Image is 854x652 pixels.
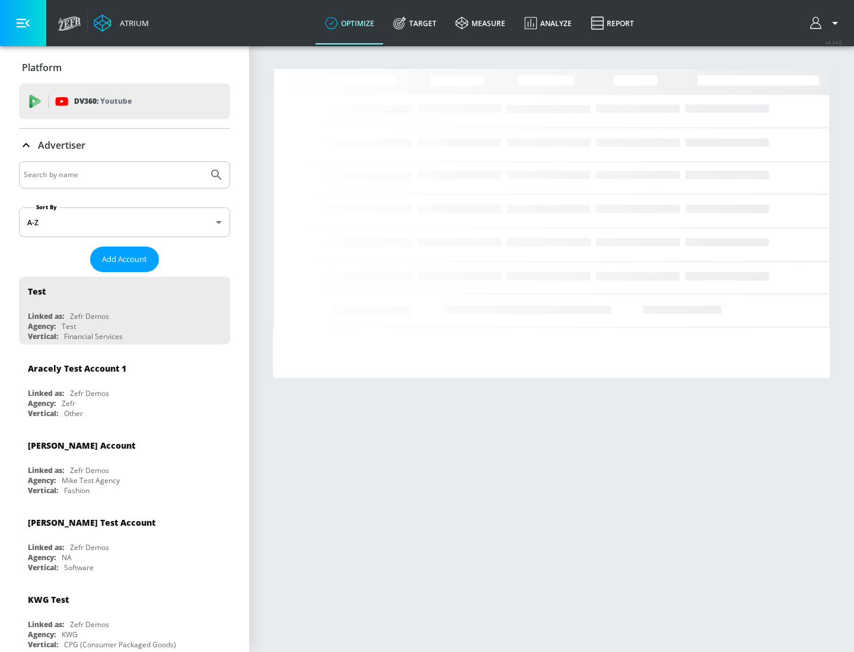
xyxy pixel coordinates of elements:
div: CPG (Consumer Packaged Goods) [64,640,176,650]
a: Target [384,2,446,44]
div: Test [62,321,76,331]
div: Test [28,286,46,297]
div: NA [62,552,72,562]
div: Atrium [115,18,149,28]
div: Agency: [28,398,56,408]
div: TestLinked as:Zefr DemosAgency:TestVertical:Financial Services [19,277,230,344]
div: [PERSON_NAME] AccountLinked as:Zefr DemosAgency:Mike Test AgencyVertical:Fashion [19,431,230,498]
div: Other [64,408,83,418]
span: v 4.24.0 [826,39,842,46]
a: measure [446,2,515,44]
div: [PERSON_NAME] Test AccountLinked as:Zefr DemosAgency:NAVertical:Software [19,508,230,576]
div: Aracely Test Account 1 [28,363,126,374]
div: Linked as: [28,619,64,629]
div: Advertiser [19,129,230,162]
a: Report [581,2,643,44]
input: Search by name [24,167,203,183]
div: Platform [19,51,230,84]
div: Mike Test Agency [62,475,120,485]
div: Agency: [28,475,56,485]
label: Sort By [34,203,59,211]
div: Linked as: [28,542,64,552]
div: Vertical: [28,331,58,341]
div: Vertical: [28,562,58,573]
div: Agency: [28,629,56,640]
div: Zefr [62,398,75,408]
div: [PERSON_NAME] Test Account [28,517,155,528]
div: Zefr Demos [70,465,109,475]
div: KWG [62,629,78,640]
div: Linked as: [28,388,64,398]
div: Software [64,562,94,573]
div: Agency: [28,552,56,562]
div: Agency: [28,321,56,331]
div: DV360: Youtube [19,84,230,119]
div: Zefr Demos [70,542,109,552]
div: A-Z [19,207,230,237]
div: KWG Test [28,594,69,605]
div: Zefr Demos [70,311,109,321]
div: Aracely Test Account 1Linked as:Zefr DemosAgency:ZefrVertical:Other [19,354,230,421]
a: Atrium [94,14,149,32]
div: Vertical: [28,640,58,650]
p: Advertiser [38,139,85,152]
button: Add Account [90,247,159,272]
div: Vertical: [28,408,58,418]
div: Fashion [64,485,90,496]
div: Zefr Demos [70,619,109,629]
span: Add Account [102,253,147,266]
div: Vertical: [28,485,58,496]
p: DV360: [74,95,132,108]
div: Linked as: [28,311,64,321]
div: Financial Services [64,331,123,341]
div: Linked as: [28,465,64,475]
a: Analyze [515,2,581,44]
div: [PERSON_NAME] Account [28,440,135,451]
p: Platform [22,61,62,74]
a: optimize [316,2,384,44]
p: Youtube [100,95,132,107]
div: Zefr Demos [70,388,109,398]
